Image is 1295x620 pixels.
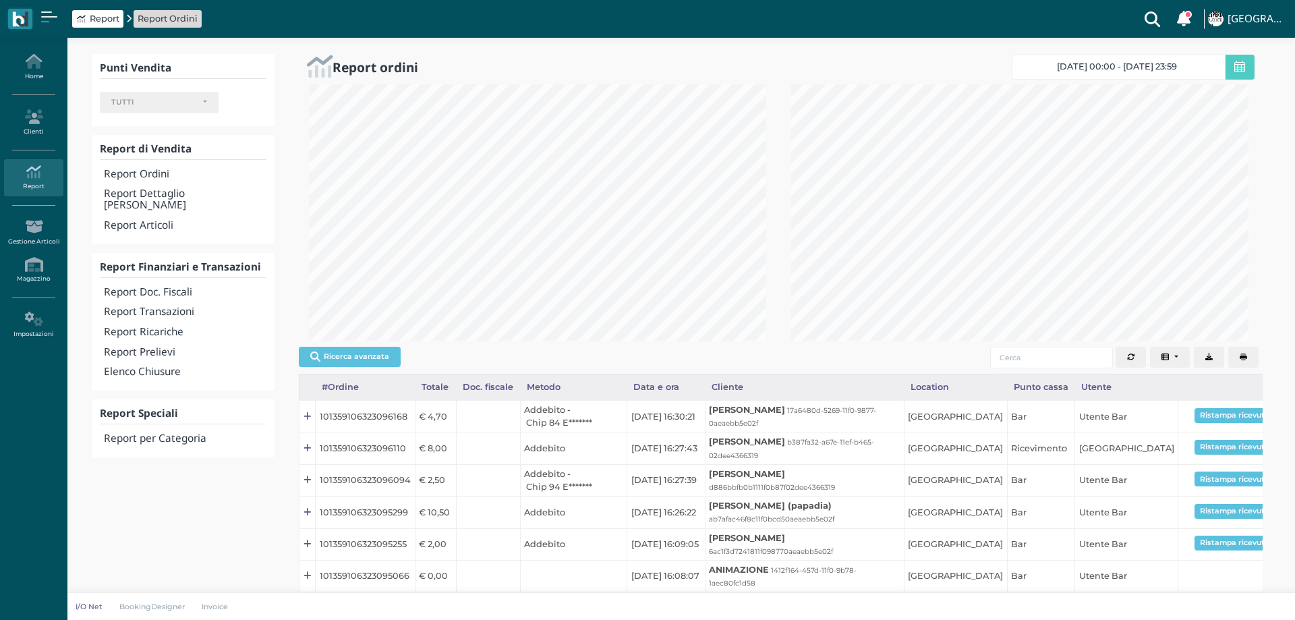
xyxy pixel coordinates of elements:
[520,374,627,400] div: Metodo
[316,528,415,560] td: 101359106323095255
[415,528,457,560] td: € 2,00
[1150,347,1195,368] div: Colonne
[415,432,457,464] td: € 8,00
[627,497,705,528] td: [DATE] 16:26:22
[709,515,834,524] small: ab7afac46f8c11f0bcd50aeaebb5e02f
[100,406,178,420] b: Report Speciali
[104,306,266,318] h4: Report Transazioni
[1057,61,1177,72] span: [DATE] 00:00 - [DATE] 23:59
[1075,464,1178,496] td: Utente Bar
[1075,401,1178,432] td: Utente Bar
[1075,528,1178,560] td: Utente Bar
[76,601,103,612] p: I/O Net
[1007,401,1074,432] td: Bar
[520,497,627,528] td: Addebito
[104,366,266,378] h4: Elenco Chiusure
[111,601,194,612] a: BookingDesigner
[316,560,415,592] td: 101359106323095066
[104,169,266,180] h4: Report Ordini
[1075,497,1178,528] td: Utente Bar
[1007,497,1074,528] td: Bar
[1195,408,1274,423] button: Ristampa ricevuta
[4,159,63,196] a: Report
[627,464,705,496] td: [DATE] 16:27:39
[904,401,1007,432] td: [GEOGRAPHIC_DATA]
[415,464,457,496] td: € 2,50
[709,501,832,511] b: [PERSON_NAME] (papadia)
[709,469,785,479] b: [PERSON_NAME]
[1194,347,1224,368] button: Export
[77,12,119,25] a: Report
[104,188,266,211] h4: Report Dettaglio [PERSON_NAME]
[709,566,857,588] small: 1412f164-457d-11f0-9b78-1aec80fc1d58
[316,432,415,464] td: 101359106323096110
[1199,578,1284,609] iframe: Help widget launcher
[709,533,785,543] b: [PERSON_NAME]
[111,98,196,107] div: TUTTI
[4,49,63,86] a: Home
[100,260,261,274] b: Report Finanziari e Transazioni
[333,60,418,74] h2: Report ordini
[4,252,63,289] a: Magazzino
[904,464,1007,496] td: [GEOGRAPHIC_DATA]
[4,306,63,343] a: Impostazioni
[520,528,627,560] td: Addebito
[709,406,876,428] small: 17a6480d-5269-11f0-9877-0aeaebb5e02f
[520,432,627,464] td: Addebito
[415,374,457,400] div: Totale
[709,438,874,459] small: b387fa32-a67e-11ef-b465-02dee4366319
[138,12,198,25] a: Report Ordini
[316,497,415,528] td: 101359106323095299
[904,374,1007,400] div: Location
[415,497,457,528] td: € 10,50
[1007,464,1074,496] td: Bar
[904,560,1007,592] td: [GEOGRAPHIC_DATA]
[104,433,266,445] h4: Report per Categoria
[316,401,415,432] td: 101359106323096168
[709,436,785,447] b: [PERSON_NAME]
[904,432,1007,464] td: [GEOGRAPHIC_DATA]
[627,560,705,592] td: [DATE] 16:08:07
[1195,504,1274,519] button: Ristampa ricevuta
[100,142,192,156] b: Report di Vendita
[1195,472,1274,486] button: Ristampa ricevuta
[904,497,1007,528] td: [GEOGRAPHIC_DATA]
[1075,560,1178,592] td: Utente Bar
[1195,536,1274,551] button: Ristampa ricevuta
[104,220,266,231] h4: Report Articoli
[709,565,769,575] b: ANIMAZIONE
[1208,11,1223,26] img: ...
[990,347,1113,368] input: Cerca
[415,560,457,592] td: € 0,00
[709,483,835,492] small: d886bbfb0b1111f0b87f02dee4366319
[100,61,171,75] b: Punti Vendita
[904,528,1007,560] td: [GEOGRAPHIC_DATA]
[12,11,28,27] img: logo
[299,347,401,367] button: Ricerca avanzata
[709,405,785,415] b: [PERSON_NAME]
[1007,432,1074,464] td: Ricevimento
[415,401,457,432] td: € 4,70
[1206,3,1287,35] a: ... [GEOGRAPHIC_DATA]
[457,374,520,400] div: Doc. fiscale
[1075,374,1178,400] div: Utente
[90,12,119,25] span: Report
[627,432,705,464] td: [DATE] 16:27:43
[705,374,904,400] div: Cliente
[104,327,266,338] h4: Report Ricariche
[627,528,705,560] td: [DATE] 16:09:05
[316,464,415,496] td: 101359106323096094
[1195,440,1274,455] button: Ristampa ricevuta
[709,547,833,556] small: 6ac1f3d7241811f098770aeaebb5e02f
[1007,560,1074,592] td: Bar
[627,401,705,432] td: [DATE] 16:30:21
[194,601,237,612] a: Invoice
[4,104,63,141] a: Clienti
[1150,347,1190,368] button: Columns
[1007,528,1074,560] td: Bar
[4,214,63,251] a: Gestione Articoli
[1116,347,1146,368] button: Aggiorna
[100,92,219,113] button: TUTTI
[627,374,705,400] div: Data e ora
[1007,374,1074,400] div: Punto cassa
